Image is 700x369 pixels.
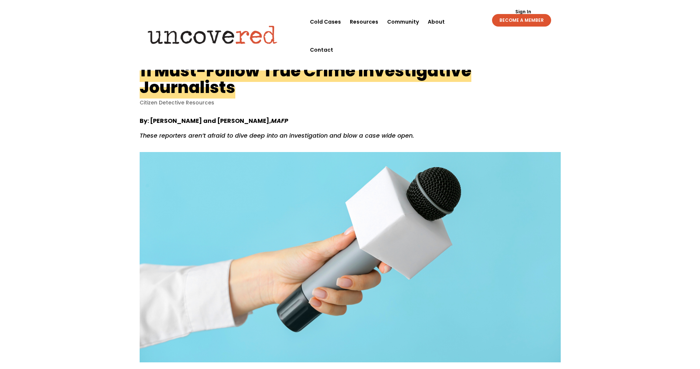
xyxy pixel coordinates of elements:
[310,8,341,36] a: Cold Cases
[310,36,333,64] a: Contact
[428,8,445,36] a: About
[271,117,288,125] em: MAFP
[387,8,419,36] a: Community
[140,131,414,140] em: These reporters aren’t afraid to dive deep into an investigation and blow a case wide open.
[350,8,378,36] a: Resources
[140,99,214,106] a: Citizen Detective Resources
[140,152,561,362] img: InvestigativeJournalists
[141,20,284,49] img: Uncovered logo
[492,14,551,27] a: BECOME A MEMBER
[140,117,288,125] strong: By: [PERSON_NAME] and [PERSON_NAME],
[140,59,471,99] h1: 11 Must-Follow True Crime Investigative Journalists
[511,10,535,14] a: Sign In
